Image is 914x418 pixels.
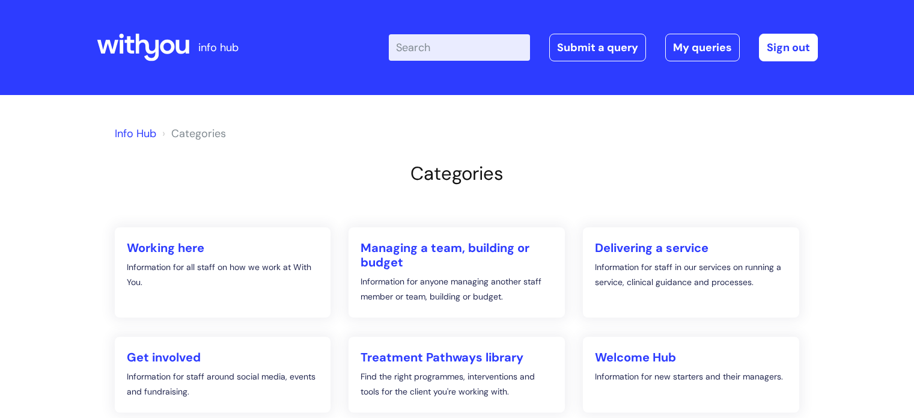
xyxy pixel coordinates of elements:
a: My queries [665,34,740,61]
h2: Managing a team, building or budget [361,241,553,269]
a: Sign out [759,34,818,61]
p: Information for staff in our services on running a service, clinical guidance and processes. [595,260,787,290]
a: Welcome Hub Information for new starters and their managers. [583,337,799,413]
a: Info Hub [115,126,156,141]
p: Find the right programmes, interventions and tools for the client you're working with. [361,369,553,399]
a: Treatment Pathways library Find the right programmes, interventions and tools for the client you'... [349,337,565,413]
input: Search [389,34,530,61]
a: Delivering a service Information for staff in our services on running a service, clinical guidanc... [583,227,799,318]
a: Get involved Information for staff around social media, events and fundraising. [115,337,331,413]
h2: Welcome Hub [595,350,787,364]
p: Information for new starters and their managers. [595,369,787,384]
li: Solution home [159,124,226,143]
h2: Categories [115,162,800,185]
p: Information for anyone managing another staff member or team, building or budget. [361,274,553,304]
a: Submit a query [549,34,646,61]
p: Information for all staff on how we work at With You. [127,260,319,290]
p: info hub [198,38,239,57]
a: Managing a team, building or budget Information for anyone managing another staff member or team,... [349,227,565,318]
h2: Get involved [127,350,319,364]
p: Information for staff around social media, events and fundraising. [127,369,319,399]
h2: Delivering a service [595,241,787,255]
h2: Treatment Pathways library [361,350,553,364]
h2: Working here [127,241,319,255]
a: Working here Information for all staff on how we work at With You. [115,227,331,318]
div: | - [389,34,818,61]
